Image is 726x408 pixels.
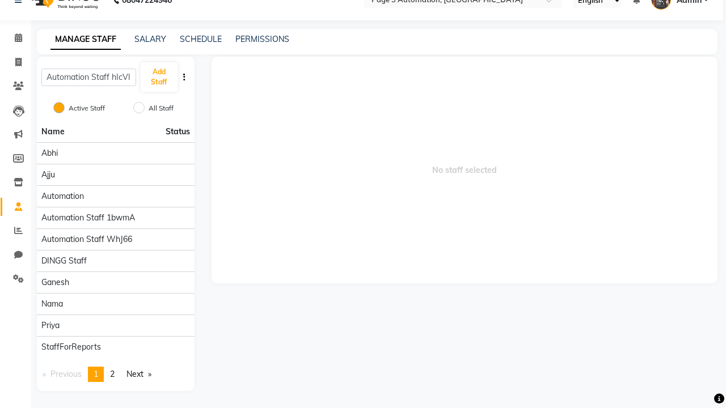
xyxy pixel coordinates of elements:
a: MANAGE STAFF [50,29,121,50]
a: SCHEDULE [180,34,222,44]
span: Automation Staff 1bwmA [41,212,135,224]
span: 1 [94,369,98,379]
span: Automation Staff WhJ66 [41,233,132,245]
label: All Staff [149,103,174,113]
a: SALARY [134,34,166,44]
span: Ajju [41,169,55,181]
input: Search Staff [41,69,136,86]
span: Nama [41,298,63,310]
span: DINGG Staff [41,255,87,267]
span: Ganesh [41,277,69,288]
span: Priya [41,320,60,331]
span: Abhi [41,147,58,159]
nav: Pagination [37,367,195,382]
a: PERMISSIONS [235,34,289,44]
span: No staff selected [212,57,718,283]
label: Active Staff [69,103,105,113]
span: StaffForReports [41,341,101,353]
span: Status [166,126,190,138]
button: Add Staff [141,62,178,92]
a: Next [121,367,157,382]
span: Name [41,126,65,137]
span: Previous [50,369,82,379]
span: Automation [41,190,84,202]
span: 2 [110,369,115,379]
